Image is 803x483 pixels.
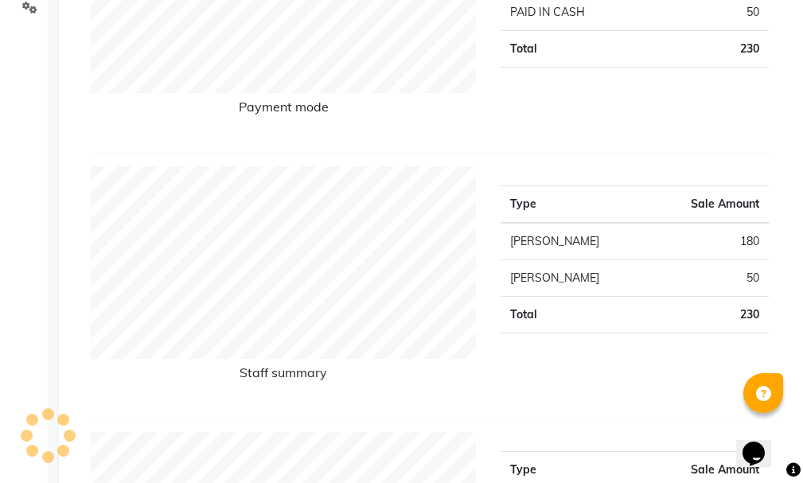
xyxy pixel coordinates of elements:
[501,185,649,223] th: Type
[649,296,769,333] td: 230
[501,30,640,67] td: Total
[649,185,769,223] th: Sale Amount
[649,223,769,260] td: 180
[501,223,649,260] td: [PERSON_NAME]
[649,259,769,296] td: 50
[91,99,477,121] h6: Payment mode
[736,419,787,467] iframe: chat widget
[91,365,477,387] h6: Staff summary
[501,259,649,296] td: [PERSON_NAME]
[501,296,649,333] td: Total
[639,30,769,67] td: 230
